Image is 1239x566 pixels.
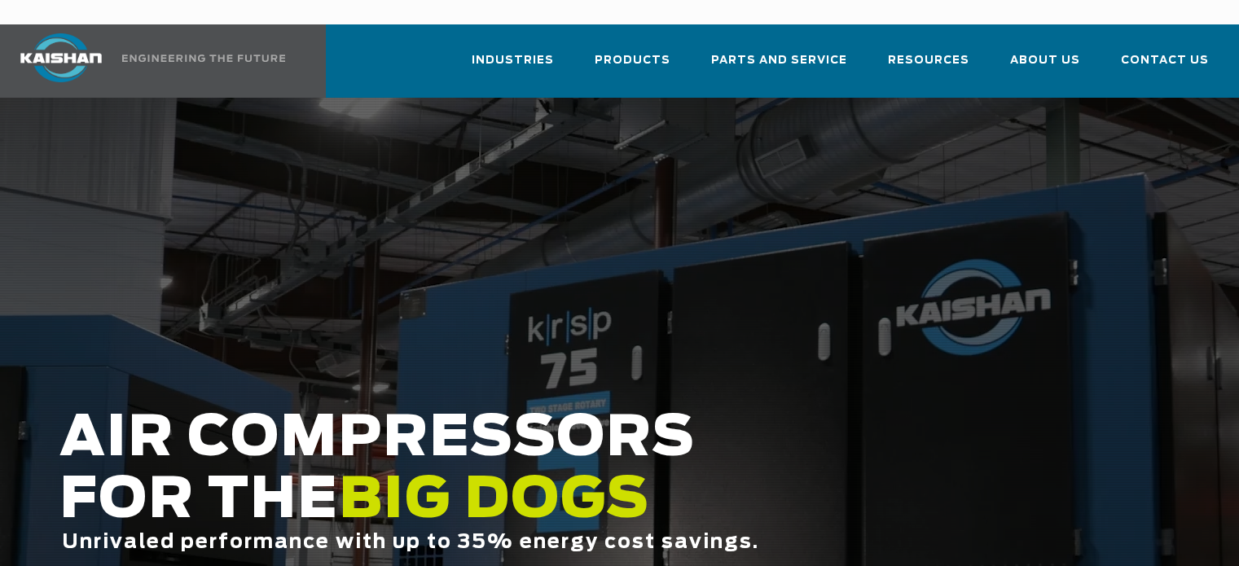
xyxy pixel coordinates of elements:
img: Engineering the future [122,55,285,62]
a: Contact Us [1121,39,1209,94]
span: About Us [1010,51,1080,70]
span: Resources [888,51,969,70]
a: Resources [888,39,969,94]
span: Products [595,51,670,70]
span: Unrivaled performance with up to 35% energy cost savings. [62,533,759,552]
a: Parts and Service [711,39,847,94]
a: Products [595,39,670,94]
span: Industries [472,51,554,70]
span: Parts and Service [711,51,847,70]
span: Contact Us [1121,51,1209,70]
a: About Us [1010,39,1080,94]
a: Industries [472,39,554,94]
span: BIG DOGS [339,473,650,529]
